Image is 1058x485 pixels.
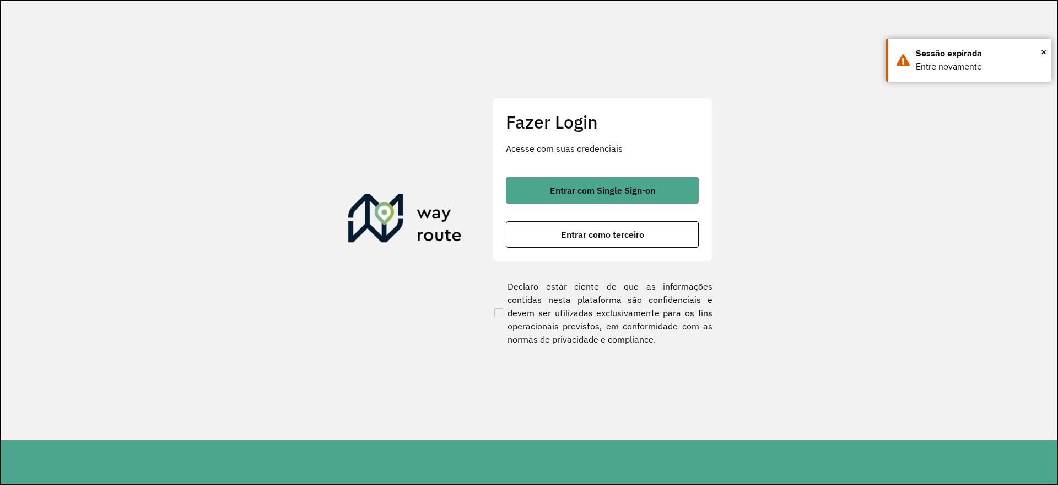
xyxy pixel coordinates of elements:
[561,230,644,239] span: Entrar como terceiro
[550,186,655,195] span: Entrar com Single Sign-on
[916,47,1043,60] div: Sessão expirada
[506,177,699,204] button: button
[348,194,462,247] img: Roteirizador AmbevTech
[1041,44,1046,60] span: ×
[1041,44,1046,60] button: Close
[506,221,699,248] button: button
[506,111,699,132] h2: Fazer Login
[916,60,1043,73] div: Entre novamente
[492,280,712,346] label: Declaro estar ciente de que as informações contidas nesta plataforma são confidenciais e devem se...
[506,142,699,155] p: Acesse com suas credenciais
